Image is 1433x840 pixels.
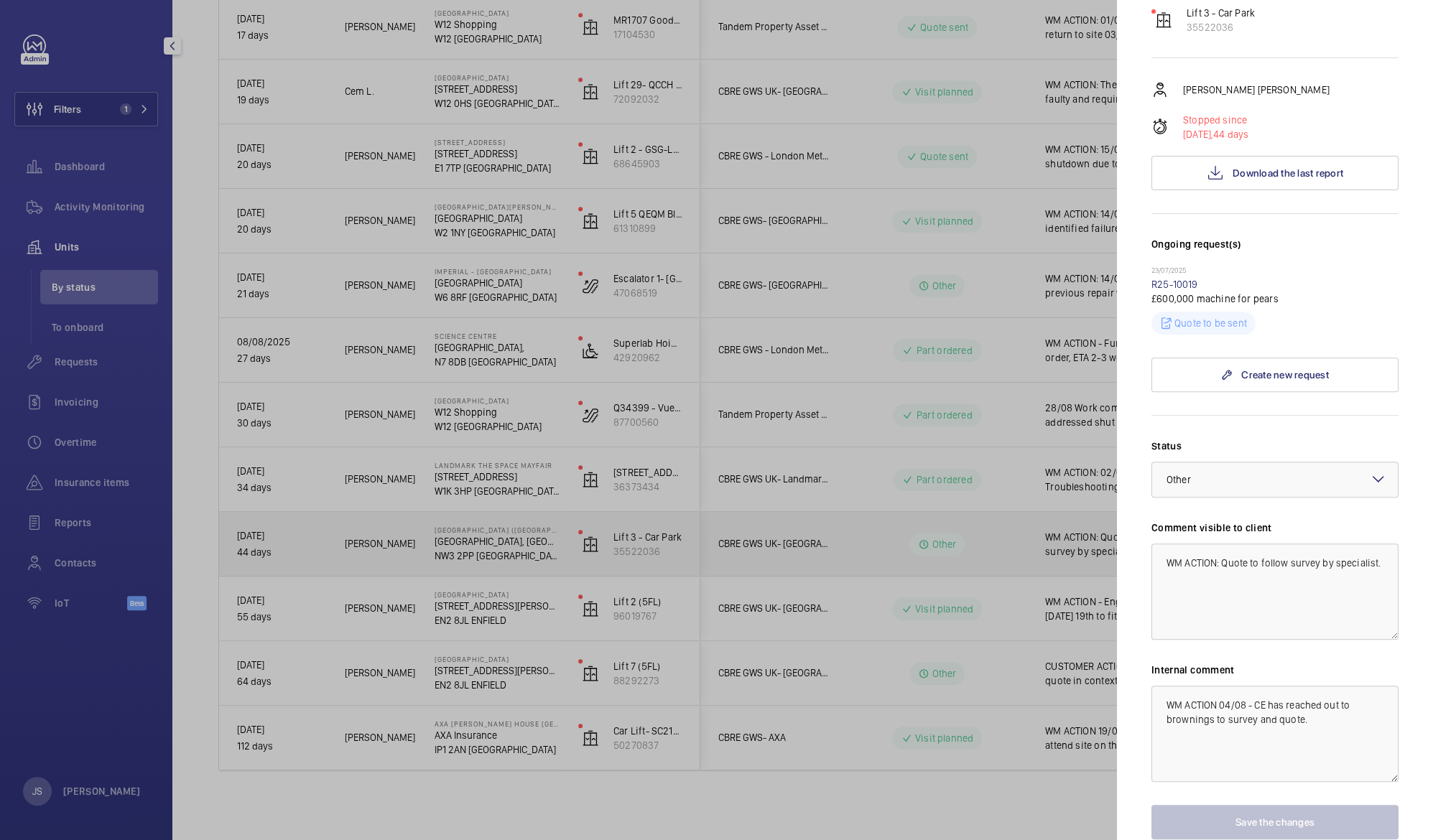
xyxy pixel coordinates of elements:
[1183,113,1249,127] p: Stopped since
[1151,291,1399,306] p: £600,000 machine for pears
[1187,6,1255,20] p: Lift 3 - Car Park
[1174,316,1247,330] p: Quote to be sent
[1155,11,1172,29] img: elevator.svg
[1151,156,1399,190] button: Download the last report
[1151,279,1198,290] a: R25-10019
[1151,439,1399,453] label: Status
[1151,521,1399,535] label: Comment visible to client
[1151,805,1399,839] button: Save the changes
[1233,167,1343,179] span: Download the last report
[1151,358,1399,392] a: Create new request
[1187,20,1255,34] p: 35522036
[1183,83,1330,97] p: [PERSON_NAME] [PERSON_NAME]
[1183,129,1213,140] span: [DATE],
[1167,474,1191,485] span: Other
[1151,663,1399,677] label: Internal comment
[1151,237,1399,266] h3: Ongoing request(s)
[1151,266,1399,277] p: 23/07/2025
[1183,127,1249,141] p: 44 days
